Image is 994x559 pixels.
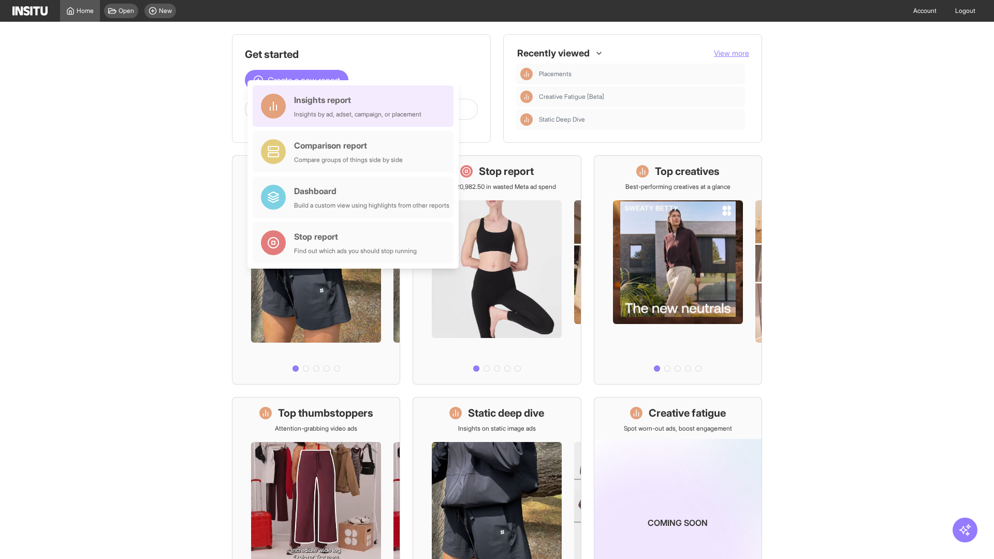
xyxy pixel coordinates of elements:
[159,7,172,15] span: New
[294,230,417,243] div: Stop report
[468,406,544,420] h1: Static deep dive
[12,6,48,16] img: Logo
[539,115,741,124] span: Static Deep Dive
[278,406,373,420] h1: Top thumbstoppers
[294,156,403,164] div: Compare groups of things side by side
[294,201,449,210] div: Build a custom view using highlights from other reports
[268,74,340,86] span: Create a new report
[520,68,533,80] div: Insights
[655,164,720,179] h1: Top creatives
[245,70,348,91] button: Create a new report
[294,247,417,255] div: Find out which ads you should stop running
[539,115,585,124] span: Static Deep Dive
[625,183,730,191] p: Best-performing creatives at a glance
[520,91,533,103] div: Insights
[714,48,749,58] button: View more
[119,7,134,15] span: Open
[294,139,403,152] div: Comparison report
[437,183,556,191] p: Save £20,982.50 in wasted Meta ad spend
[520,113,533,126] div: Insights
[413,155,581,385] a: Stop reportSave £20,982.50 in wasted Meta ad spend
[479,164,534,179] h1: Stop report
[77,7,94,15] span: Home
[232,155,400,385] a: What's live nowSee all active ads instantly
[539,70,741,78] span: Placements
[275,424,357,433] p: Attention-grabbing video ads
[539,93,604,101] span: Creative Fatigue [Beta]
[245,47,478,62] h1: Get started
[539,93,741,101] span: Creative Fatigue [Beta]
[294,185,449,197] div: Dashboard
[594,155,762,385] a: Top creativesBest-performing creatives at a glance
[539,70,572,78] span: Placements
[714,49,749,57] span: View more
[294,94,421,106] div: Insights report
[294,110,421,119] div: Insights by ad, adset, campaign, or placement
[458,424,536,433] p: Insights on static image ads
